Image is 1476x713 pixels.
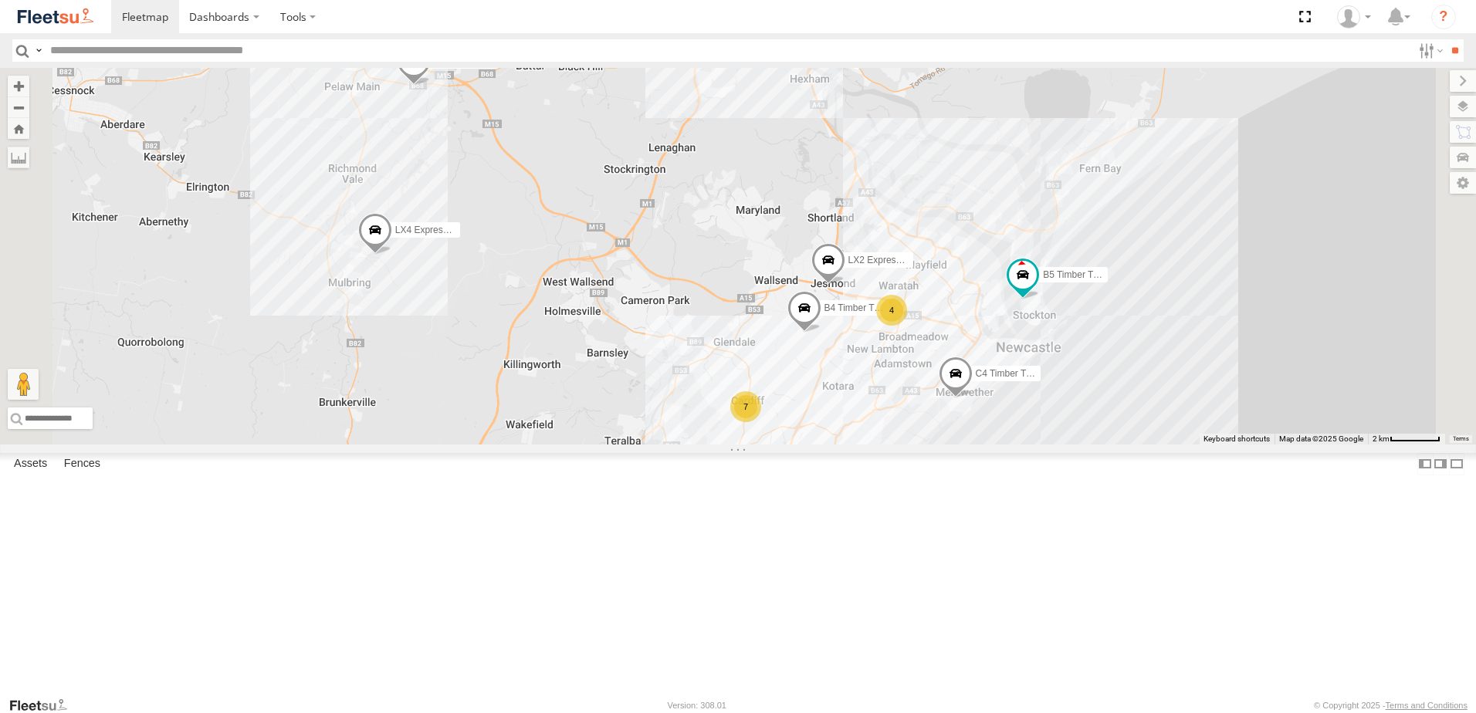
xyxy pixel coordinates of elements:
a: Visit our Website [8,698,80,713]
div: 7 [730,391,761,422]
button: Drag Pegman onto the map to open Street View [8,369,39,400]
label: Search Filter Options [1413,39,1446,62]
label: Dock Summary Table to the Right [1433,453,1448,475]
span: B5 Timber Truck [1043,269,1110,280]
button: Map Scale: 2 km per 62 pixels [1368,434,1445,444]
span: Map data ©2025 Google [1279,434,1363,443]
div: 4 [876,295,907,326]
span: B4 Timber Truck [824,302,892,313]
div: © Copyright 2025 - [1314,701,1468,710]
button: Zoom Home [8,118,29,139]
div: Matt Curtis [1332,5,1376,29]
span: LX2 Express Ute [848,255,918,266]
label: Dock Summary Table to the Left [1417,453,1433,475]
button: Zoom in [8,76,29,96]
label: Fences [56,453,108,475]
div: Version: 308.01 [668,701,726,710]
button: Zoom out [8,96,29,118]
span: LX4 Express Ute [395,225,465,235]
span: 2 km [1373,434,1390,443]
label: Map Settings [1450,172,1476,194]
button: Keyboard shortcuts [1203,434,1270,444]
label: Search Query [32,39,45,62]
span: C4 Timber Truck [976,369,1044,380]
label: Assets [6,453,55,475]
img: fleetsu-logo-horizontal.svg [15,6,96,27]
label: Measure [8,147,29,168]
i: ? [1431,5,1456,29]
label: Hide Summary Table [1449,453,1464,475]
a: Terms (opens in new tab) [1453,436,1469,442]
a: Terms and Conditions [1386,701,1468,710]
